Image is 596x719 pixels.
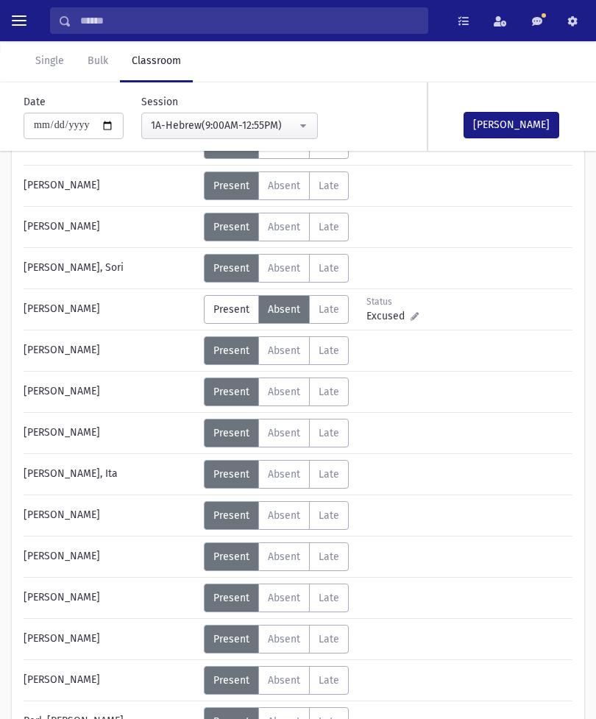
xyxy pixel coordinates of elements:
[16,584,204,612] div: [PERSON_NAME]
[204,542,349,571] div: AttTypes
[268,180,300,192] span: Absent
[268,468,300,481] span: Absent
[268,509,300,522] span: Absent
[319,386,339,398] span: Late
[319,344,339,357] span: Late
[268,262,300,275] span: Absent
[213,427,249,439] span: Present
[204,501,349,530] div: AttTypes
[213,386,249,398] span: Present
[204,213,349,241] div: AttTypes
[16,254,204,283] div: [PERSON_NAME], Sori
[213,262,249,275] span: Present
[16,171,204,200] div: [PERSON_NAME]
[366,308,411,324] span: Excused
[151,118,297,133] div: 1A-Hebrew(9:00AM-12:55PM)
[76,41,120,82] a: Bulk
[366,295,432,308] div: Status
[268,386,300,398] span: Absent
[268,550,300,563] span: Absent
[268,221,300,233] span: Absent
[213,550,249,563] span: Present
[268,633,300,645] span: Absent
[16,501,204,530] div: [PERSON_NAME]
[213,180,249,192] span: Present
[213,221,249,233] span: Present
[16,378,204,406] div: [PERSON_NAME]
[120,41,193,82] a: Classroom
[204,378,349,406] div: AttTypes
[204,171,349,200] div: AttTypes
[204,460,349,489] div: AttTypes
[16,336,204,365] div: [PERSON_NAME]
[204,254,349,283] div: AttTypes
[16,542,204,571] div: [PERSON_NAME]
[213,303,249,316] span: Present
[268,303,300,316] span: Absent
[71,7,428,34] input: Search
[319,633,339,645] span: Late
[268,592,300,604] span: Absent
[319,221,339,233] span: Late
[319,427,339,439] span: Late
[213,468,249,481] span: Present
[204,419,349,447] div: AttTypes
[16,213,204,241] div: [PERSON_NAME]
[319,468,339,481] span: Late
[319,592,339,604] span: Late
[213,509,249,522] span: Present
[16,295,204,324] div: [PERSON_NAME]
[213,592,249,604] span: Present
[213,633,249,645] span: Present
[16,419,204,447] div: [PERSON_NAME]
[24,94,46,110] label: Date
[204,336,349,365] div: AttTypes
[204,584,349,612] div: AttTypes
[16,666,204,695] div: [PERSON_NAME]
[141,94,178,110] label: Session
[141,113,318,139] button: 1A-Hebrew(9:00AM-12:55PM)
[268,427,300,439] span: Absent
[319,180,339,192] span: Late
[16,625,204,654] div: [PERSON_NAME]
[16,460,204,489] div: [PERSON_NAME], Ita
[24,41,76,82] a: Single
[268,344,300,357] span: Absent
[6,7,32,34] button: toggle menu
[204,625,349,654] div: AttTypes
[319,550,339,563] span: Late
[204,295,349,324] div: AttTypes
[213,344,249,357] span: Present
[319,262,339,275] span: Late
[319,303,339,316] span: Late
[464,112,559,138] button: [PERSON_NAME]
[319,509,339,522] span: Late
